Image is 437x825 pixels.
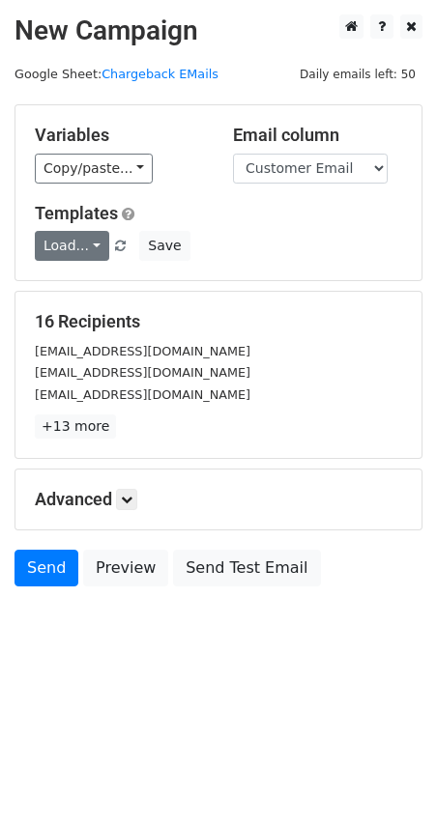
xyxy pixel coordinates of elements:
small: [EMAIL_ADDRESS][DOMAIN_NAME] [35,387,250,402]
span: Daily emails left: 50 [293,64,422,85]
h5: 16 Recipients [35,311,402,332]
small: [EMAIL_ADDRESS][DOMAIN_NAME] [35,344,250,358]
iframe: Chat Widget [340,732,437,825]
h5: Advanced [35,489,402,510]
h5: Variables [35,125,204,146]
a: Load... [35,231,109,261]
h2: New Campaign [15,14,422,47]
button: Save [139,231,189,261]
a: Preview [83,550,168,586]
a: Send [15,550,78,586]
h5: Email column [233,125,402,146]
a: Copy/paste... [35,154,153,184]
a: Send Test Email [173,550,320,586]
small: Google Sheet: [15,67,218,81]
a: +13 more [35,414,116,439]
small: [EMAIL_ADDRESS][DOMAIN_NAME] [35,365,250,380]
a: Templates [35,203,118,223]
a: Chargeback EMails [102,67,218,81]
a: Daily emails left: 50 [293,67,422,81]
